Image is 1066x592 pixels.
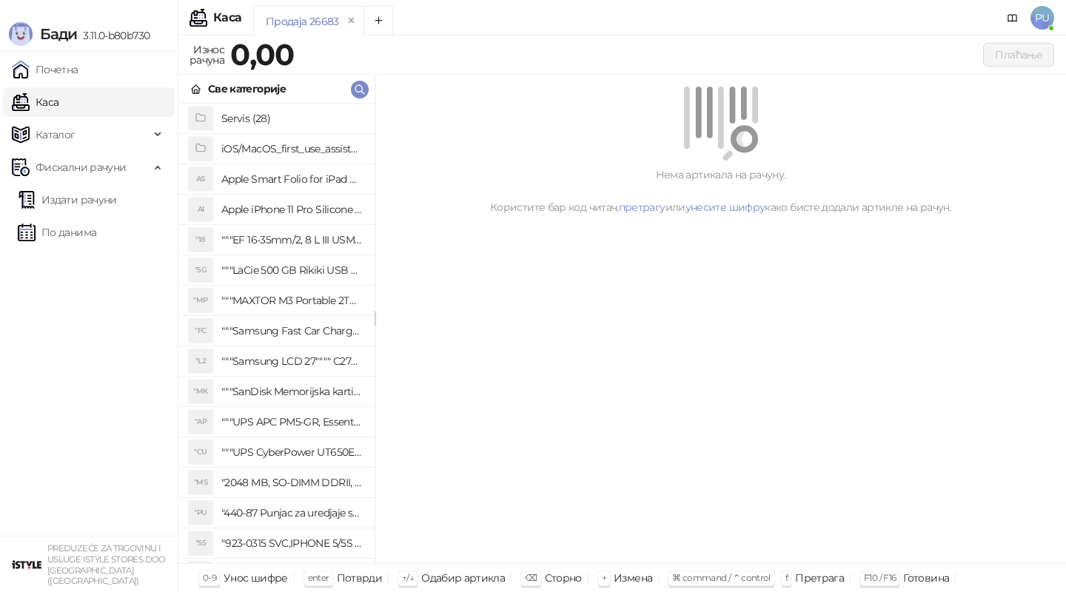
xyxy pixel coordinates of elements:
[342,15,361,27] button: remove
[221,531,363,555] h4: "923-0315 SVC,IPHONE 5/5S BATTERY REMOVAL TRAY Držač za iPhone sa kojim se otvara display
[189,410,212,434] div: "AP
[1030,6,1054,30] span: PU
[36,152,126,182] span: Фискални рачуни
[393,166,1048,215] div: Нема артикала на рачуну. Користите бар код читач, или како бисте додали артикле на рачун.
[213,12,241,24] div: Каса
[224,568,288,588] div: Унос шифре
[672,572,771,583] span: ⌘ command / ⌃ control
[187,40,227,70] div: Износ рачуна
[221,471,363,494] h4: "2048 MB, SO-DIMM DDRII, 667 MHz, Napajanje 1,8 0,1 V, Latencija CL5"
[18,218,96,247] a: По данима
[189,198,212,221] div: AI
[221,562,363,585] h4: "923-0448 SVC,IPHONE,TOURQUE DRIVER KIT .65KGF- CM Šrafciger "
[221,228,363,252] h4: """EF 16-35mm/2, 8 L III USM"""
[221,349,363,373] h4: """Samsung LCD 27"""" C27F390FHUXEN"""
[221,167,363,191] h4: Apple Smart Folio for iPad mini (A17 Pro) - Sage
[614,568,652,588] div: Измена
[221,380,363,403] h4: """SanDisk Memorijska kartica 256GB microSDXC sa SD adapterom SDSQXA1-256G-GN6MA - Extreme PLUS, ...
[221,440,363,464] h4: """UPS CyberPower UT650EG, 650VA/360W , line-int., s_uko, desktop"""
[189,471,212,494] div: "MS
[189,531,212,555] div: "S5
[795,568,844,588] div: Претрага
[308,572,329,583] span: enter
[402,572,414,583] span: ↑/↓
[189,501,212,525] div: "PU
[189,562,212,585] div: "SD
[9,22,33,46] img: Logo
[189,289,212,312] div: "MP
[12,550,41,579] img: 64x64-companyLogo-77b92cf4-9946-4f36-9751-bf7bb5fd2c7d.png
[221,258,363,282] h4: """LaCie 500 GB Rikiki USB 3.0 / Ultra Compact & Resistant aluminum / USB 3.0 / 2.5"""""""
[337,568,383,588] div: Потврди
[221,107,363,130] h4: Servis (28)
[36,120,76,149] span: Каталог
[221,319,363,343] h4: """Samsung Fast Car Charge Adapter, brzi auto punja_, boja crna"""
[203,572,216,583] span: 0-9
[785,572,788,583] span: f
[221,410,363,434] h4: """UPS APC PM5-GR, Essential Surge Arrest,5 utic_nica"""
[903,568,949,588] div: Готовина
[363,6,393,36] button: Add tab
[12,87,58,117] a: Каса
[178,104,375,563] div: grid
[864,572,896,583] span: F10 / F16
[266,13,339,30] div: Продаја 26683
[545,568,582,588] div: Сторно
[525,572,537,583] span: ⌫
[221,137,363,161] h4: iOS/MacOS_first_use_assistance (4)
[685,201,765,214] a: унесите шифру
[189,228,212,252] div: "18
[189,349,212,373] div: "L2
[189,258,212,282] div: "5G
[189,167,212,191] div: AS
[189,380,212,403] div: "MK
[189,440,212,464] div: "CU
[221,501,363,525] h4: "440-87 Punjac za uredjaje sa micro USB portom 4/1, Stand."
[619,201,666,214] a: претрагу
[602,572,606,583] span: +
[47,543,166,586] small: PREDUZEĆE ZA TRGOVINU I USLUGE ISTYLE STORES DOO [GEOGRAPHIC_DATA] ([GEOGRAPHIC_DATA])
[421,568,505,588] div: Одабир артикла
[77,29,150,42] span: 3.11.0-b80b730
[221,289,363,312] h4: """MAXTOR M3 Portable 2TB 2.5"""" crni eksterni hard disk HX-M201TCB/GM"""
[983,43,1054,67] button: Плаћање
[12,55,78,84] a: Почетна
[208,81,286,97] div: Све категорије
[1001,6,1025,30] a: Документација
[40,25,77,43] span: Бади
[189,319,212,343] div: "FC
[221,198,363,221] h4: Apple iPhone 11 Pro Silicone Case - Black
[230,36,294,73] strong: 0,00
[18,185,117,215] a: Издати рачуни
